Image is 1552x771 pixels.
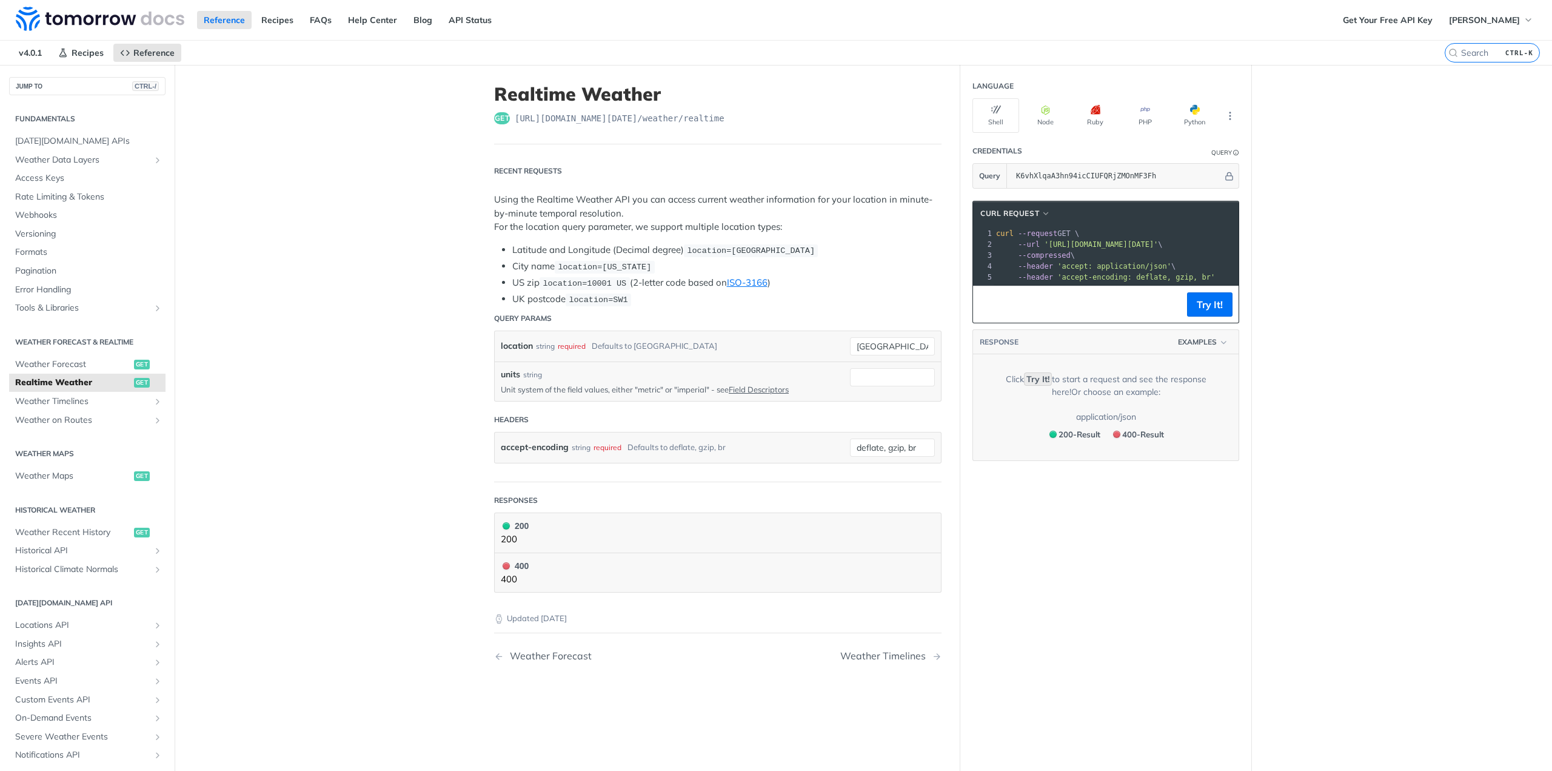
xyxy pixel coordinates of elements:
button: Examples [1174,336,1233,348]
a: Historical APIShow subpages for Historical API [9,542,166,560]
span: --compressed [1018,251,1071,260]
span: Access Keys [15,172,162,184]
div: Headers [494,414,529,425]
a: Weather Data LayersShow subpages for Weather Data Layers [9,151,166,169]
span: 200 [1049,431,1057,438]
button: Show subpages for Weather Timelines [153,397,162,406]
span: Formats [15,246,162,258]
span: Weather Timelines [15,396,150,408]
button: Ruby [1072,98,1119,133]
span: 400 - Result [1122,429,1164,439]
span: '[URL][DOMAIN_NAME][DATE]' [1044,240,1158,249]
a: Weather Mapsget [9,467,166,485]
button: Query [973,164,1007,188]
span: get [134,360,150,369]
span: get [134,528,150,537]
button: Show subpages for Historical API [153,546,162,556]
button: More Languages [1221,107,1239,125]
a: Historical Climate NormalsShow subpages for Historical Climate Normals [9,561,166,579]
span: Versioning [15,228,162,240]
li: City name [512,260,942,274]
button: cURL Request [976,207,1055,220]
a: Locations APIShow subpages for Locations API [9,616,166,635]
span: Weather Forecast [15,359,131,371]
a: Custom Events APIShow subpages for Custom Events API [9,691,166,709]
a: Weather Forecastget [9,355,166,374]
div: Recent Requests [494,166,562,177]
a: Blog [407,11,439,29]
li: UK postcode [512,292,942,306]
label: units [501,368,520,381]
span: Weather Data Layers [15,154,150,166]
span: Examples [1178,337,1217,348]
span: Query [979,170,1000,181]
span: Events API [15,675,150,687]
span: [PERSON_NAME] [1449,15,1520,25]
div: Defaults to [GEOGRAPHIC_DATA] [592,337,717,355]
a: Notifications APIShow subpages for Notifications API [9,746,166,764]
span: Custom Events API [15,694,150,706]
div: Responses [494,495,538,506]
a: Realtime Weatherget [9,374,166,392]
a: Weather TimelinesShow subpages for Weather Timelines [9,392,166,411]
div: required [594,439,621,456]
a: Alerts APIShow subpages for Alerts API [9,653,166,672]
a: Access Keys [9,169,166,187]
a: [DATE][DOMAIN_NAME] APIs [9,132,166,150]
a: On-Demand EventsShow subpages for On-Demand Events [9,709,166,727]
p: 400 [501,573,529,587]
button: Show subpages for Weather Data Layers [153,155,162,165]
span: 400 [503,562,510,570]
button: Show subpages for Severe Weather Events [153,732,162,742]
span: Recipes [72,47,104,58]
span: Pagination [15,265,162,277]
button: RESPONSE [979,336,1019,348]
div: 4 [973,261,994,272]
li: Latitude and Longitude (Decimal degree) [512,243,942,257]
a: Reference [197,11,252,29]
div: Weather Forecast [504,650,592,662]
span: Tools & Libraries [15,302,150,314]
kbd: CTRL-K [1502,47,1536,59]
input: apikey [1010,164,1223,188]
span: get [134,378,150,388]
span: --request [1018,229,1057,238]
span: Historical Climate Normals [15,564,150,576]
button: Copy to clipboard [979,295,996,314]
button: Show subpages for Tools & Libraries [153,303,162,313]
a: Weather on RoutesShow subpages for Weather on Routes [9,411,166,429]
button: Node [1022,98,1069,133]
span: Realtime Weather [15,377,131,389]
div: QueryInformation [1211,148,1239,157]
a: Formats [9,243,166,261]
span: Reference [133,47,175,58]
span: location=SW1 [569,295,627,305]
span: On-Demand Events [15,712,150,724]
nav: Pagination Controls [494,638,942,674]
button: Show subpages for Locations API [153,621,162,630]
span: 400 [1113,431,1120,438]
i: Information [1233,150,1239,156]
button: Show subpages for Custom Events API [153,695,162,705]
a: Previous Page: Weather Forecast [494,650,686,662]
h2: Weather Maps [9,448,166,459]
span: Severe Weather Events [15,731,150,743]
a: Severe Weather EventsShow subpages for Severe Weather Events [9,728,166,746]
div: 1 [973,228,994,239]
a: Recipes [52,44,110,62]
a: FAQs [303,11,338,29]
button: PHP [1122,98,1168,133]
span: [DATE][DOMAIN_NAME] APIs [15,135,162,147]
p: Using the Realtime Weather API you can access current weather information for your location in mi... [494,193,942,234]
button: 200 200200 [501,519,935,547]
a: Reference [113,44,181,62]
div: 3 [973,250,994,261]
span: get [494,112,510,124]
svg: More ellipsis [1225,110,1236,121]
a: Help Center [341,11,404,29]
div: Language [972,81,1014,92]
a: Get Your Free API Key [1336,11,1439,29]
a: Weather Recent Historyget [9,524,166,542]
h2: Fundamentals [9,113,166,124]
a: Rate Limiting & Tokens [9,188,166,206]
